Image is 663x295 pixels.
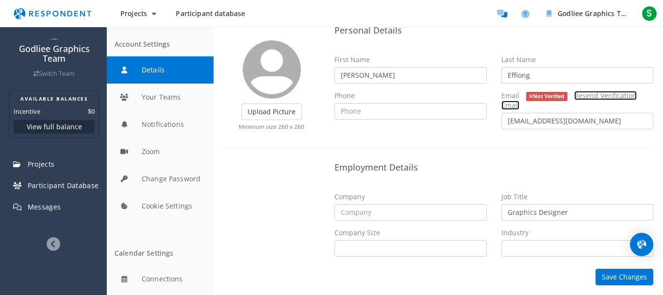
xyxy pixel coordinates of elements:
h2: AVAILABLE BALANCES [14,95,95,103]
a: Message participants [492,4,512,23]
div: Open Intercom Messenger [630,233,653,256]
label: Industry [501,228,529,238]
button: S [640,5,659,22]
h4: Personal Details [334,26,653,35]
a: Help and support [515,4,535,23]
span: Godliee Graphics Team [558,9,635,18]
img: respondent-logo.png [8,4,97,23]
span: Projects [28,159,55,169]
input: Email [501,113,654,129]
button: Projects [113,5,164,22]
input: First Name [334,67,487,84]
label: First Name [334,55,370,65]
span: Email [501,91,519,100]
div: Calendar Settings [115,249,206,258]
label: Company [334,192,365,202]
button: Notifications [107,111,214,138]
input: Last Name [501,67,654,84]
a: Participant database [168,5,253,22]
img: user_avatar_128.png [243,40,301,99]
label: Company Size [334,228,380,238]
input: Phone [334,103,487,120]
dd: $0 [88,106,95,116]
section: Balance summary [9,90,99,138]
label: Phone [334,91,355,101]
button: Cookie Settings [107,192,214,220]
input: Company [334,204,487,221]
div: Account Settings [115,40,206,49]
button: Change Password [107,165,214,192]
h4: Godliee Graphics Team [6,44,102,64]
label: Job Title [501,192,528,202]
span: Participant database [176,9,245,18]
button: Zoom [107,138,214,165]
input: Job Title [501,204,654,221]
span: Messages [28,202,61,211]
span: Participant Database [28,181,99,190]
button: Your Teams [107,84,214,111]
button: Details [107,56,214,84]
a: Resend Verification Email [501,91,637,110]
span: Not Verified [526,92,568,101]
a: Switch Team [33,69,75,78]
dt: Incentive [14,106,40,116]
button: Save Changes [596,269,653,285]
button: View full balance [14,120,95,134]
label: Last Name [501,55,536,65]
span: S [642,6,657,21]
h4: Employment Details [334,163,653,173]
button: Godliee Graphics Team [539,5,636,22]
button: Connections [107,265,214,293]
p: Minimum size 260 x 260 [223,122,320,131]
label: Upload Picture [241,104,302,120]
span: Projects [120,9,147,18]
